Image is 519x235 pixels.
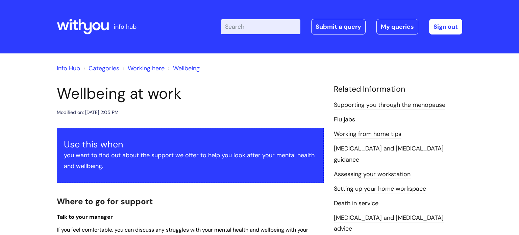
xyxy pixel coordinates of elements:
a: [MEDICAL_DATA] and [MEDICAL_DATA] advice [334,214,444,233]
a: Wellbeing [173,64,200,72]
a: Working here [128,64,165,72]
div: Modified on: [DATE] 2:05 PM [57,108,119,117]
p: info hub [114,21,137,32]
li: Solution home [82,63,119,74]
a: Death in service [334,199,378,208]
a: Sign out [429,19,462,34]
span: Talk to your manager [57,213,113,220]
a: Info Hub [57,64,80,72]
a: Assessing your workstation [334,170,411,179]
a: My queries [376,19,418,34]
a: Submit a query [311,19,366,34]
li: Wellbeing [166,63,200,74]
h3: Use this when [64,139,317,150]
input: Search [221,19,300,34]
div: | - [221,19,462,34]
a: Flu jabs [334,115,355,124]
a: Supporting you through the menopause [334,101,445,110]
a: Categories [89,64,119,72]
span: Where to go for support [57,196,153,207]
a: Setting up your home workspace [334,185,426,193]
a: [MEDICAL_DATA] and [MEDICAL_DATA] guidance [334,144,444,164]
li: Working here [121,63,165,74]
h1: Wellbeing at work [57,85,324,103]
h4: Related Information [334,85,462,94]
p: you want to find out about the support we offer to help you look after your mental health and wel... [64,150,317,172]
a: Working from home tips [334,130,401,139]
